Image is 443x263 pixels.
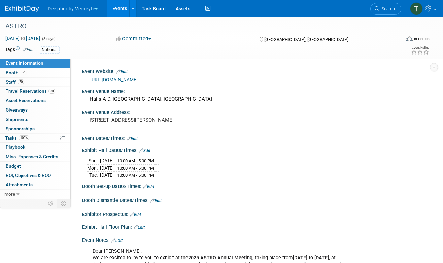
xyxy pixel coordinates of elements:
[82,107,430,116] div: Event Venue Address:
[0,68,70,77] a: Booth
[0,143,70,152] a: Playbook
[117,173,154,178] span: 10:00 AM - 5:00 PM
[0,96,70,105] a: Asset Reservations
[6,173,51,178] span: ROI, Objectives & ROO
[40,46,60,53] div: National
[6,107,28,113] span: Giveaways
[150,198,162,203] a: Edit
[41,37,56,41] span: (3 days)
[100,157,114,164] td: [DATE]
[90,117,219,123] pre: [STREET_ADDRESS][PERSON_NAME]
[87,164,100,172] td: Mon.
[6,182,33,187] span: Attachments
[87,172,100,179] td: Tue.
[5,135,29,141] span: Tasks
[367,35,430,45] div: Event Format
[0,78,70,87] a: Staff20
[82,86,430,95] div: Event Venue Name:
[5,6,39,12] img: ExhibitDay
[18,79,24,84] span: 20
[82,133,430,142] div: Event Dates/Times:
[82,66,430,75] div: Event Website:
[22,71,25,74] i: Booth reservation complete
[410,2,423,15] img: Tony Alvarado
[6,163,21,169] span: Budget
[116,69,128,74] a: Edit
[23,47,34,52] a: Edit
[134,225,145,230] a: Edit
[100,172,114,179] td: [DATE]
[0,180,70,189] a: Attachments
[6,126,35,131] span: Sponsorships
[100,164,114,172] td: [DATE]
[20,36,26,41] span: to
[82,209,430,218] div: Exhibitor Prospectus:
[264,37,348,42] span: [GEOGRAPHIC_DATA], [GEOGRAPHIC_DATA]
[117,166,154,171] span: 10:00 AM - 5:00 PM
[0,162,70,171] a: Budget
[6,154,58,159] span: Misc. Expenses & Credits
[6,117,28,122] span: Shipments
[5,35,40,41] span: [DATE] [DATE]
[0,105,70,115] a: Giveaways
[414,36,430,41] div: In-Person
[370,3,401,15] a: Search
[406,36,413,41] img: Format-Inperson.png
[0,134,70,143] a: Tasks100%
[111,238,123,243] a: Edit
[82,181,430,190] div: Booth Set-up Dates/Times:
[87,94,424,104] div: Halls A-D, [GEOGRAPHIC_DATA], [GEOGRAPHIC_DATA]
[48,89,55,94] span: 20
[130,212,141,217] a: Edit
[82,222,430,231] div: Exhibit Hall Floor Plan:
[5,46,34,54] td: Tags
[0,190,70,199] a: more
[0,152,70,161] a: Misc. Expenses & Credits
[82,195,430,204] div: Booth Dismantle Dates/Times:
[139,148,150,153] a: Edit
[143,184,154,189] a: Edit
[0,87,70,96] a: Travel Reservations20
[0,124,70,133] a: Sponsorships
[6,98,46,103] span: Asset Reservations
[127,136,138,141] a: Edit
[0,171,70,180] a: ROI, Objectives & ROO
[6,79,24,85] span: Staff
[379,6,395,11] span: Search
[3,20,393,32] div: ASTRO
[82,235,430,244] div: Event Notes:
[6,60,43,66] span: Event Information
[0,115,70,124] a: Shipments
[0,59,70,68] a: Event Information
[90,77,138,82] a: [URL][DOMAIN_NAME]
[6,70,26,75] span: Booth
[293,255,329,261] b: [DATE] to [DATE]
[4,191,15,197] span: more
[6,88,55,94] span: Travel Reservations
[6,144,25,150] span: Playbook
[45,199,57,208] td: Personalize Event Tab Strip
[87,157,100,164] td: Sun.
[57,199,71,208] td: Toggle Event Tabs
[114,35,154,42] button: Committed
[188,255,252,261] b: 2025 ASTRO Annual Meeting
[19,135,29,140] span: 100%
[411,46,429,49] div: Event Rating
[117,158,154,163] span: 10:00 AM - 5:00 PM
[82,145,430,154] div: Exhibit Hall Dates/Times:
